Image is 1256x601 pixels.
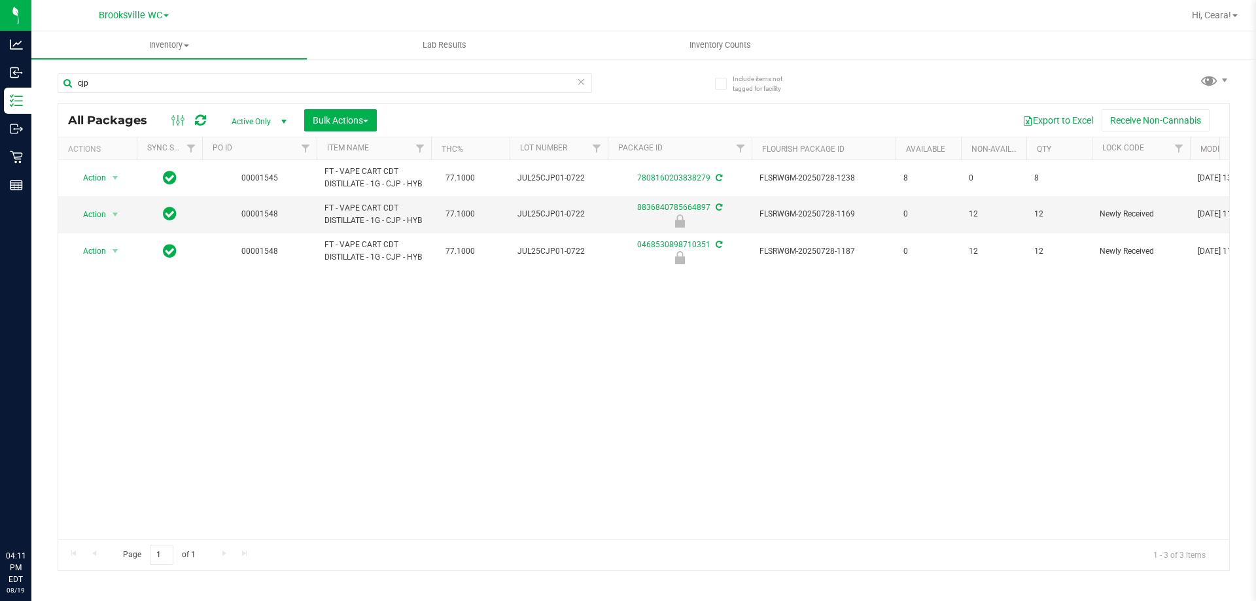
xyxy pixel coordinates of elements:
span: Inventory [31,39,307,51]
span: 0 [903,245,953,258]
span: JUL25CJP01-0722 [517,172,600,184]
a: Filter [410,137,431,160]
input: 1 [150,545,173,565]
span: 12 [969,208,1019,220]
a: Package ID [618,143,663,152]
a: THC% [442,145,463,154]
p: 04:11 PM EDT [6,550,26,585]
inline-svg: Outbound [10,122,23,135]
span: FLSRWGM-20250728-1187 [759,245,888,258]
a: 00001548 [241,209,278,218]
span: In Sync [163,205,177,223]
span: JUL25CJP01-0722 [517,208,600,220]
a: Item Name [327,143,369,152]
a: Filter [1168,137,1190,160]
span: Hi, Ceara! [1192,10,1231,20]
inline-svg: Inventory [10,94,23,107]
div: Newly Received [606,251,754,264]
a: 0468530898710351 [637,240,710,249]
a: 8836840785664897 [637,203,710,212]
a: Non-Available [971,145,1030,154]
a: Qty [1037,145,1051,154]
span: Newly Received [1100,208,1182,220]
a: Filter [730,137,752,160]
span: FT - VAPE CART CDT DISTILLATE - 1G - CJP - HYB [324,239,423,264]
span: 77.1000 [439,169,481,188]
button: Bulk Actions [304,109,377,131]
a: 7808160203838279 [637,173,710,182]
button: Export to Excel [1014,109,1102,131]
a: 00001545 [241,173,278,182]
span: Action [71,242,107,260]
span: Sync from Compliance System [714,173,722,182]
span: Clear [576,73,585,90]
span: Include items not tagged for facility [733,74,798,94]
a: Flourish Package ID [762,145,845,154]
a: Inventory [31,31,307,59]
span: 0 [903,208,953,220]
span: JUL25CJP01-0722 [517,245,600,258]
span: 1 - 3 of 3 items [1143,545,1216,564]
a: Inventory Counts [582,31,858,59]
span: 12 [1034,208,1084,220]
button: Receive Non-Cannabis [1102,109,1210,131]
a: Filter [586,137,608,160]
span: Sync from Compliance System [714,203,722,212]
span: select [107,242,124,260]
span: select [107,169,124,187]
span: 77.1000 [439,242,481,261]
a: Filter [181,137,202,160]
span: 8 [903,172,953,184]
span: Inventory Counts [672,39,769,51]
span: Page of 1 [112,545,206,565]
inline-svg: Inbound [10,66,23,79]
span: Action [71,169,107,187]
span: In Sync [163,169,177,187]
span: FT - VAPE CART CDT DISTILLATE - 1G - CJP - HYB [324,165,423,190]
span: All Packages [68,113,160,128]
a: Sync Status [147,143,198,152]
span: Sync from Compliance System [714,240,722,249]
span: 77.1000 [439,205,481,224]
span: Action [71,205,107,224]
p: 08/19 [6,585,26,595]
span: FT - VAPE CART CDT DISTILLATE - 1G - CJP - HYB [324,202,423,227]
inline-svg: Reports [10,179,23,192]
inline-svg: Analytics [10,38,23,51]
span: Newly Received [1100,245,1182,258]
a: Filter [295,137,317,160]
span: FLSRWGM-20250728-1238 [759,172,888,184]
iframe: Resource center [13,496,52,536]
a: PO ID [213,143,232,152]
a: Lot Number [520,143,567,152]
div: Actions [68,145,131,154]
inline-svg: Retail [10,150,23,163]
a: Available [906,145,945,154]
span: In Sync [163,242,177,260]
a: Lock Code [1102,143,1144,152]
span: FLSRWGM-20250728-1169 [759,208,888,220]
a: Lab Results [307,31,582,59]
div: Newly Received [606,215,754,228]
span: Brooksville WC [99,10,162,21]
span: Lab Results [405,39,484,51]
span: 0 [969,172,1019,184]
span: 12 [1034,245,1084,258]
span: 12 [969,245,1019,258]
span: select [107,205,124,224]
span: Bulk Actions [313,115,368,126]
a: 00001548 [241,247,278,256]
span: 8 [1034,172,1084,184]
input: Search Package ID, Item Name, SKU, Lot or Part Number... [58,73,592,93]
